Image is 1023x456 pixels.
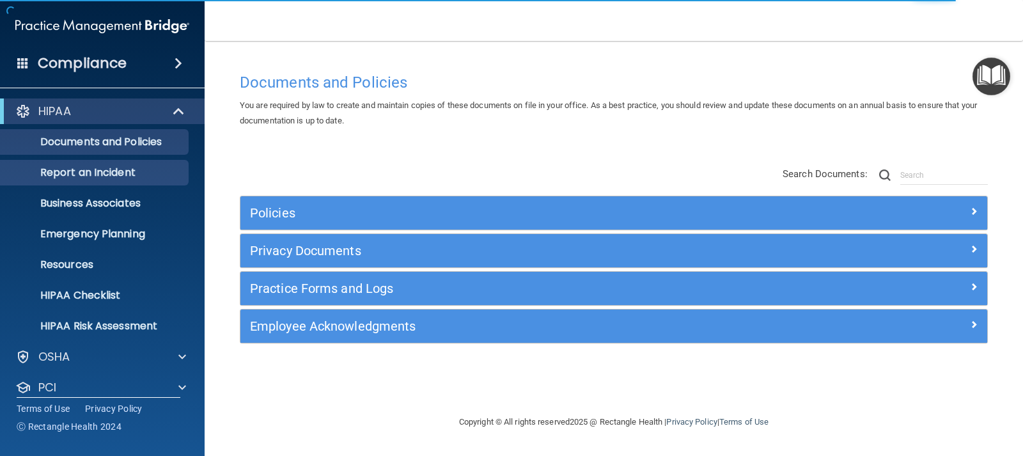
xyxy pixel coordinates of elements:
span: Ⓒ Rectangle Health 2024 [17,420,121,433]
a: Privacy Policy [85,402,143,415]
h5: Practice Forms and Logs [250,281,791,295]
div: Copyright © All rights reserved 2025 @ Rectangle Health | | [380,402,847,443]
a: Practice Forms and Logs [250,278,978,299]
img: ic-search.3b580494.png [879,169,891,181]
p: Business Associates [8,197,183,210]
p: Documents and Policies [8,136,183,148]
span: Search Documents: [783,168,868,180]
p: Resources [8,258,183,271]
a: Employee Acknowledgments [250,316,978,336]
p: HIPAA Risk Assessment [8,320,183,333]
p: OSHA [38,349,70,365]
button: Open Resource Center [972,58,1010,95]
h4: Compliance [38,54,127,72]
a: Policies [250,203,978,223]
iframe: Drift Widget Chat Controller [802,382,1008,434]
img: PMB logo [15,13,189,39]
p: HIPAA [38,104,71,119]
a: Terms of Use [719,417,769,427]
h5: Policies [250,206,791,220]
h5: Employee Acknowledgments [250,319,791,333]
span: You are required by law to create and maintain copies of these documents on file in your office. ... [240,100,977,125]
p: PCI [38,380,56,395]
a: Terms of Use [17,402,70,415]
h4: Documents and Policies [240,74,988,91]
p: HIPAA Checklist [8,289,183,302]
a: Privacy Documents [250,240,978,261]
a: HIPAA [15,104,185,119]
p: Emergency Planning [8,228,183,240]
a: PCI [15,380,186,395]
p: Report an Incident [8,166,183,179]
a: Privacy Policy [666,417,717,427]
h5: Privacy Documents [250,244,791,258]
a: OSHA [15,349,186,365]
input: Search [900,166,988,185]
